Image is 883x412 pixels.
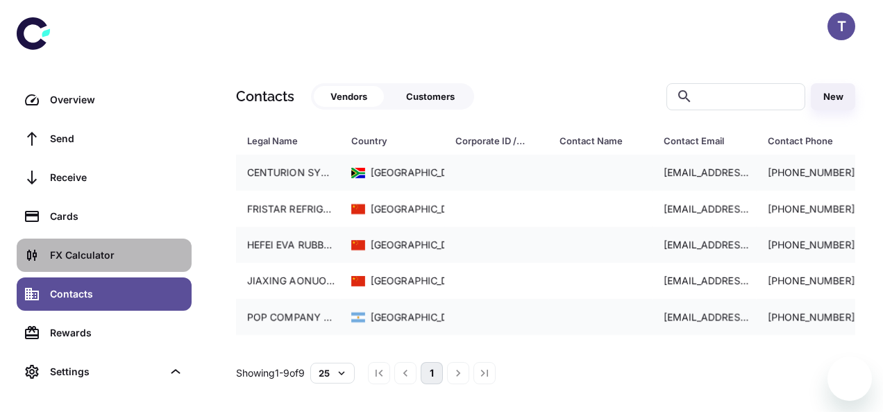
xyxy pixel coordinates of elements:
div: Corporate ID / VAT [455,131,525,151]
div: Contacts [50,286,183,302]
button: New [811,83,855,110]
div: [PHONE_NUMBER] [757,304,861,330]
a: FX Calculator [17,239,192,272]
button: Customers [389,86,471,107]
div: FX Calculator [50,248,183,263]
div: [PHONE_NUMBER] [757,196,861,222]
iframe: Button to launch messaging window [827,357,872,401]
div: NA [444,340,548,366]
span: Country [351,131,439,151]
div: Contact Name [560,131,629,151]
div: [PHONE_NUMBER] [757,340,861,366]
div: Settings [17,355,192,388]
div: [EMAIL_ADDRESS][DOMAIN_NAME] [653,340,757,366]
span: Contact Email [664,131,751,151]
div: Rewards [50,325,183,341]
div: [EMAIL_ADDRESS][DOMAIN_NAME] [653,160,757,186]
div: Receive [50,170,183,185]
div: SHOUGUANG HUANYA WINDOW DECORATION CO LTD [236,340,340,366]
a: Receive [17,161,192,194]
div: [EMAIL_ADDRESS][DOMAIN_NAME] [653,304,757,330]
a: Send [17,122,192,155]
div: [GEOGRAPHIC_DATA] [371,165,470,180]
a: Contacts [17,277,192,311]
div: Legal Name [247,131,317,151]
div: HEFEI EVA RUBBER MANUFACTURER CO., LTD [236,232,340,258]
div: [GEOGRAPHIC_DATA] [371,309,470,325]
div: CENTURION SYSTEMS PTY LTD [236,160,340,186]
div: [GEOGRAPHIC_DATA] [371,201,470,216]
div: FRISTAR REFRIGERATION LIMITED. [236,196,340,222]
span: Contact Name [560,131,647,151]
div: JIAXING AONUO TEXTILE TECHNOLOGY CO.,LTD [236,268,340,294]
div: POP COMPANY SA [236,304,340,330]
div: [EMAIL_ADDRESS][DOMAIN_NAME] [653,196,757,222]
div: [PHONE_NUMBER] [757,268,861,294]
div: Contact Email [664,131,733,151]
button: 25 [310,363,355,384]
a: Cards [17,200,192,233]
p: Showing 1-9 of 9 [236,366,305,381]
span: Contact Phone [768,131,855,151]
div: Send [50,131,183,146]
div: [PHONE_NUMBER] [757,232,861,258]
nav: pagination navigation [366,362,498,384]
button: T [827,12,855,40]
div: [GEOGRAPHIC_DATA] [371,273,470,289]
div: Contact Phone [768,131,837,151]
div: Overview [50,92,183,108]
div: [EMAIL_ADDRESS][DOMAIN_NAME] [653,268,757,294]
h1: Contacts [236,86,294,107]
span: Corporate ID / VAT [455,131,543,151]
a: Rewards [17,316,192,350]
div: Settings [50,364,162,379]
div: [PHONE_NUMBER] [757,160,861,186]
span: Legal Name [247,131,335,151]
div: [EMAIL_ADDRESS][DOMAIN_NAME] [653,232,757,258]
div: Cards [50,209,183,224]
a: Overview [17,83,192,117]
div: [GEOGRAPHIC_DATA] [371,345,470,361]
div: [GEOGRAPHIC_DATA] [371,237,470,252]
div: Country [351,131,421,151]
button: page 1 [421,362,443,384]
